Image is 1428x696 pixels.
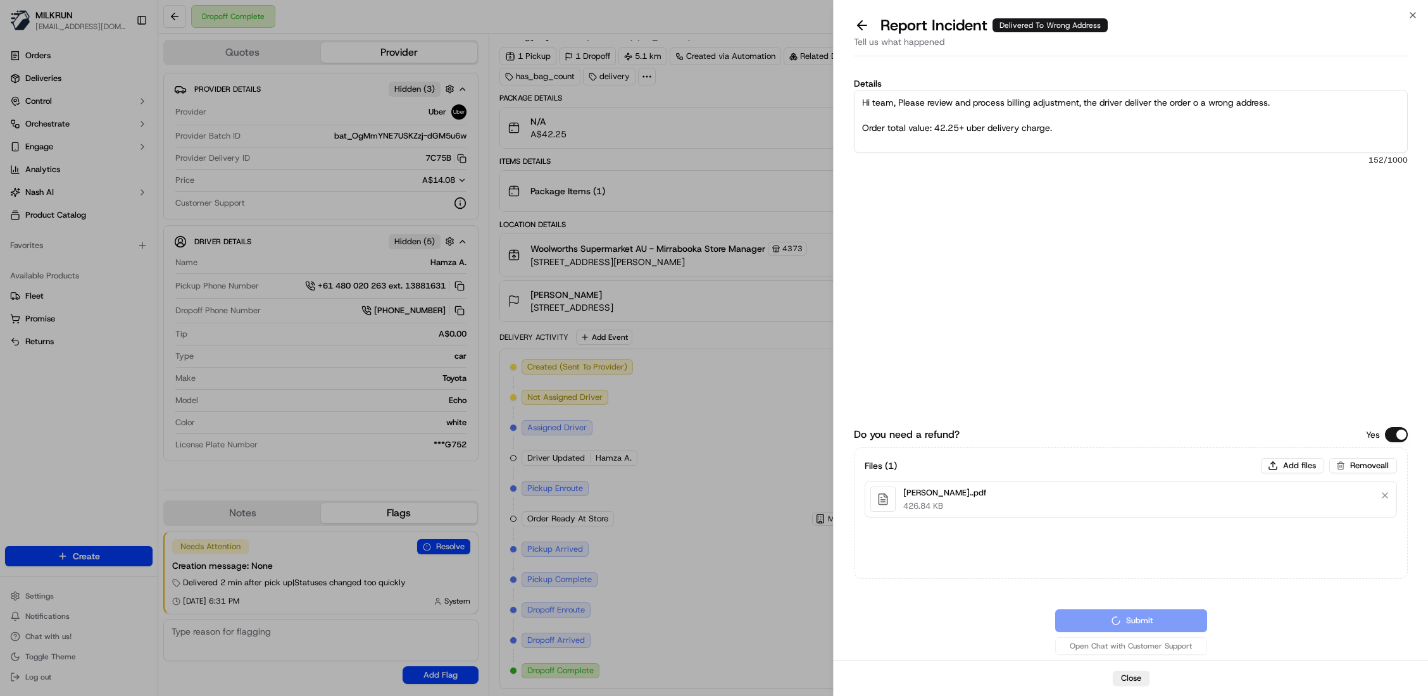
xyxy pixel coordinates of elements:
div: Tell us what happened [854,35,1408,56]
span: 152 /1000 [854,155,1408,165]
button: Add files [1261,458,1324,473]
button: Remove file [1376,487,1394,504]
h3: Files ( 1 ) [865,459,897,472]
p: 426.84 KB [903,500,986,512]
div: Delivered To Wrong Address [993,18,1108,32]
p: Report Incident [880,15,1108,35]
label: Details [854,79,1408,88]
label: Do you need a refund? [854,427,960,442]
p: Yes [1366,428,1380,441]
textarea: Hi team, Please review and process billing adjustment, the driver deliver the order o a wrong add... [854,90,1408,152]
p: [PERSON_NAME]..pdf [903,487,986,499]
button: Close [1113,671,1149,686]
button: Removeall [1329,458,1397,473]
